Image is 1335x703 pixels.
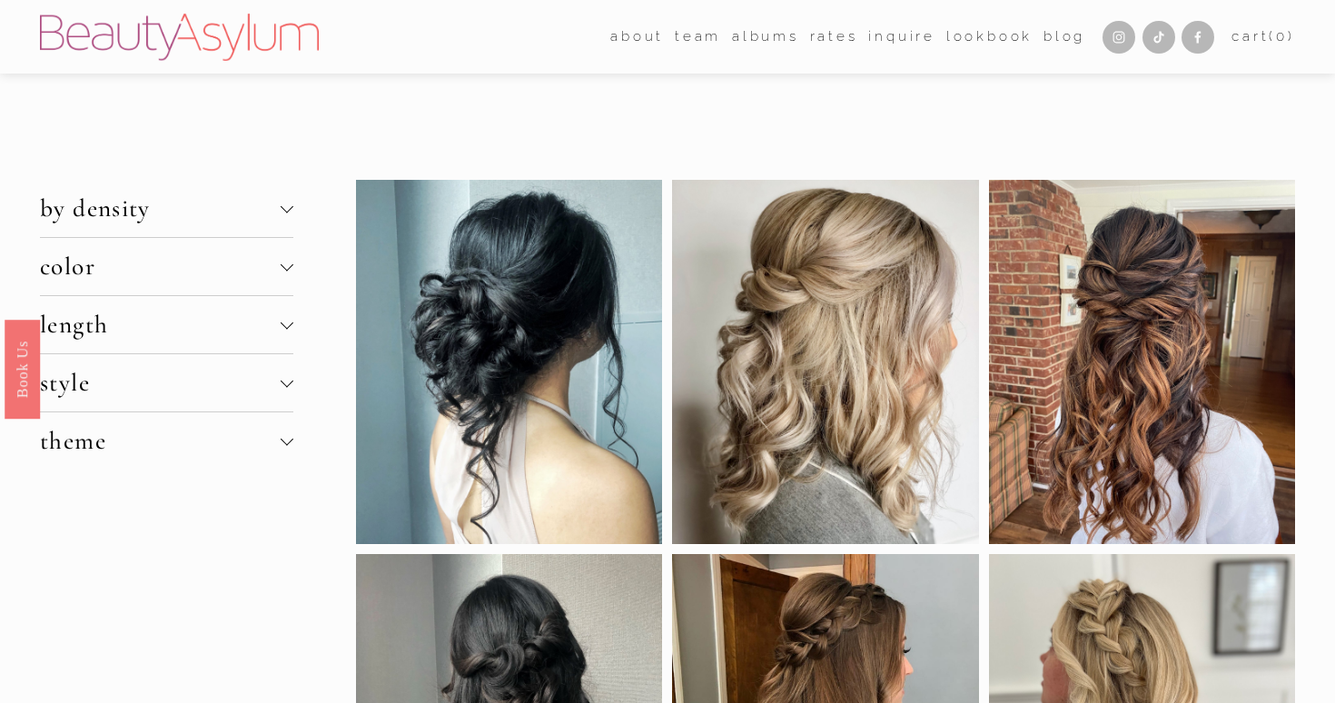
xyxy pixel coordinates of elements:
[610,25,664,49] span: about
[868,23,935,50] a: Inquire
[5,320,40,419] a: Book Us
[732,23,799,50] a: albums
[1231,25,1295,49] a: 0 items in cart
[40,193,281,223] span: by density
[1103,21,1135,54] a: Instagram
[946,23,1033,50] a: Lookbook
[610,23,664,50] a: folder dropdown
[810,23,858,50] a: Rates
[675,23,721,50] a: folder dropdown
[40,180,293,237] button: by density
[1142,21,1175,54] a: TikTok
[40,412,293,470] button: theme
[40,252,281,282] span: color
[1182,21,1214,54] a: Facebook
[40,354,293,411] button: style
[40,238,293,295] button: color
[40,14,319,61] img: Beauty Asylum | Bridal Hair &amp; Makeup Charlotte &amp; Atlanta
[1276,28,1288,45] span: 0
[40,310,281,340] span: length
[675,25,721,49] span: team
[1043,23,1085,50] a: Blog
[40,368,281,398] span: style
[40,426,281,456] span: theme
[40,296,293,353] button: length
[1269,28,1294,45] span: ( )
